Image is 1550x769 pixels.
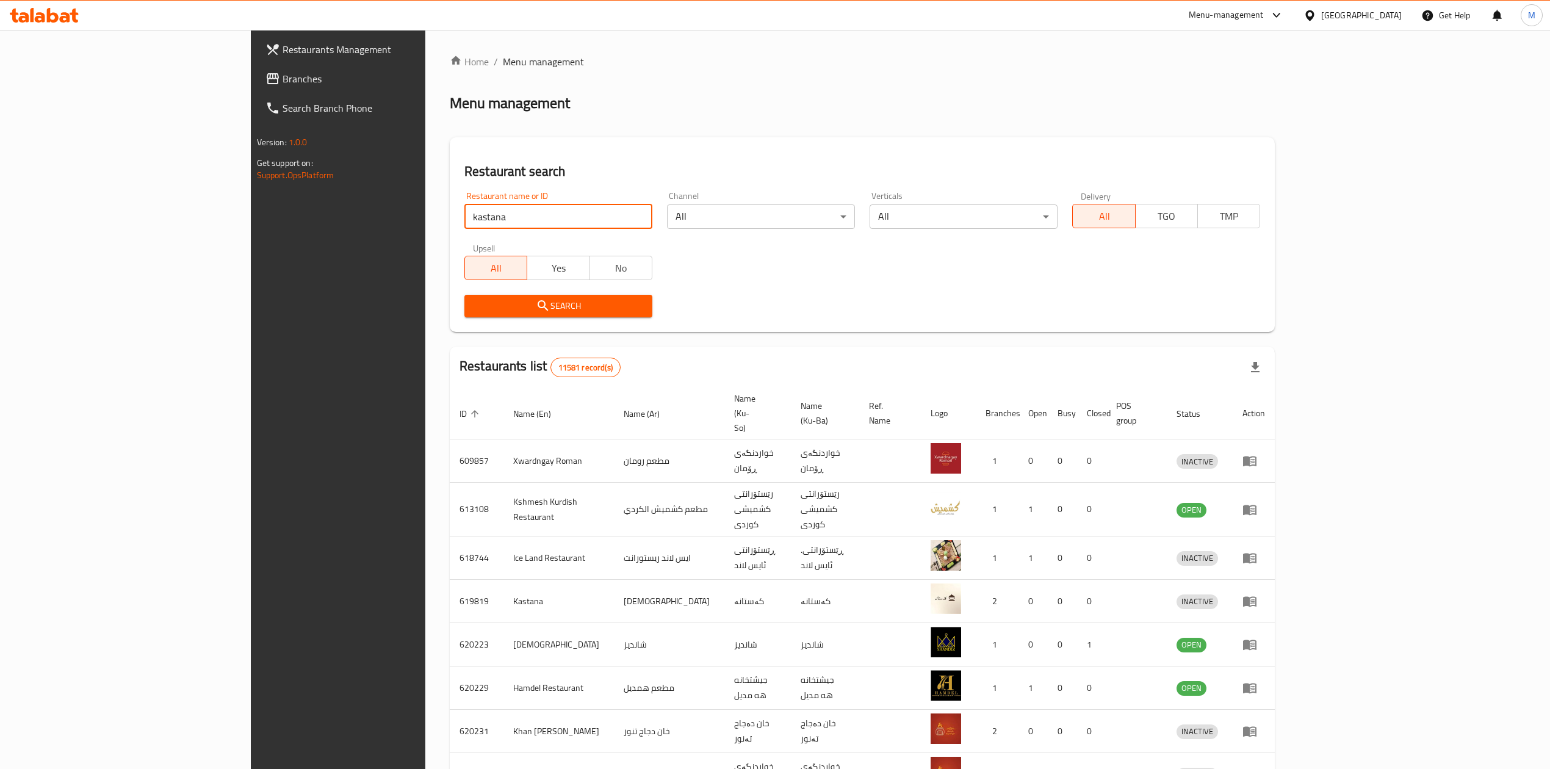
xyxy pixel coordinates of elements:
td: رێستۆرانتی کشمیشى كوردى [791,483,859,536]
div: Menu [1242,594,1265,608]
td: 1 [1018,666,1048,710]
td: 0 [1077,580,1106,623]
h2: Restaurant search [464,162,1260,181]
td: خواردنگەی ڕۆمان [724,439,791,483]
div: INACTIVE [1177,724,1218,739]
td: 0 [1048,483,1077,536]
span: TGO [1141,208,1193,225]
td: ايس لاند ريستورانت [614,536,724,580]
td: 0 [1077,710,1106,753]
img: Kastana [931,583,961,614]
td: 0 [1048,580,1077,623]
span: 1.0.0 [289,134,308,150]
span: M [1528,9,1535,22]
span: OPEN [1177,503,1206,517]
label: Upsell [473,244,496,252]
td: شانديز [724,623,791,666]
span: Name (Ku-So) [734,391,776,435]
td: 1 [1018,483,1048,536]
td: 1 [976,439,1018,483]
td: جيشتخانه هه مديل [724,666,791,710]
td: رێستۆرانتی کشمیشى كوردى [724,483,791,536]
div: Menu [1242,453,1265,468]
div: Menu [1242,551,1265,565]
th: Logo [921,388,976,439]
span: POS group [1116,399,1152,428]
button: No [589,256,652,280]
span: ID [460,406,483,421]
span: Search [474,298,643,314]
span: OPEN [1177,681,1206,695]
td: 2 [976,580,1018,623]
td: .ڕێستۆرانتی ئایس لاند [791,536,859,580]
th: Branches [976,388,1018,439]
div: INACTIVE [1177,551,1218,566]
td: 1 [976,536,1018,580]
div: All [667,204,855,229]
th: Closed [1077,388,1106,439]
td: Ice Land Restaurant [503,536,614,580]
div: [GEOGRAPHIC_DATA] [1321,9,1402,22]
td: 0 [1077,536,1106,580]
td: کەستانە [791,580,859,623]
td: 0 [1077,483,1106,536]
a: Branches [256,64,510,93]
td: 0 [1018,439,1048,483]
td: 0 [1018,580,1048,623]
label: Delivery [1081,192,1111,200]
td: شانديز [614,623,724,666]
div: Menu [1242,724,1265,738]
span: Name (Ku-Ba) [801,399,845,428]
td: 0 [1048,439,1077,483]
h2: Restaurants list [460,357,621,377]
div: OPEN [1177,681,1206,696]
td: 0 [1077,666,1106,710]
td: خواردنگەی ڕۆمان [791,439,859,483]
div: INACTIVE [1177,594,1218,609]
td: 1 [1018,536,1048,580]
td: 2 [976,710,1018,753]
td: 0 [1018,623,1048,666]
td: Hamdel Restaurant [503,666,614,710]
img: Khan Dejaj Tanoor [931,713,961,744]
a: Support.OpsPlatform [257,167,334,183]
span: Search Branch Phone [283,101,500,115]
input: Search for restaurant name or ID.. [464,204,652,229]
div: Menu [1242,502,1265,517]
td: خان دەجاج تەنور [791,710,859,753]
img: Hamdel Restaurant [931,670,961,701]
div: OPEN [1177,638,1206,652]
td: خان دەجاج تەنور [724,710,791,753]
td: خان دجاج تنور [614,710,724,753]
span: All [1078,208,1130,225]
td: مطعم همديل [614,666,724,710]
td: 0 [1018,710,1048,753]
td: کەستانە [724,580,791,623]
button: Search [464,295,652,317]
td: Kastana [503,580,614,623]
div: Menu-management [1189,8,1264,23]
td: 1 [976,623,1018,666]
span: Branches [283,71,500,86]
h2: Menu management [450,93,570,113]
span: Name (En) [513,406,567,421]
img: Xwardngay Roman [931,443,961,474]
td: 0 [1048,710,1077,753]
div: INACTIVE [1177,454,1218,469]
span: Get support on: [257,155,313,171]
a: Search Branch Phone [256,93,510,123]
td: ڕێستۆرانتی ئایس لاند [724,536,791,580]
span: 11581 record(s) [551,362,620,374]
td: جيشتخانه هه مديل [791,666,859,710]
td: Kshmesh Kurdish Restaurant [503,483,614,536]
td: 1 [1077,623,1106,666]
span: INACTIVE [1177,594,1218,608]
span: Menu management [503,54,584,69]
div: Total records count [550,358,621,377]
span: INACTIVE [1177,551,1218,565]
td: شانديز [791,623,859,666]
td: 0 [1048,536,1077,580]
button: TMP [1197,204,1260,228]
td: [DEMOGRAPHIC_DATA] [614,580,724,623]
